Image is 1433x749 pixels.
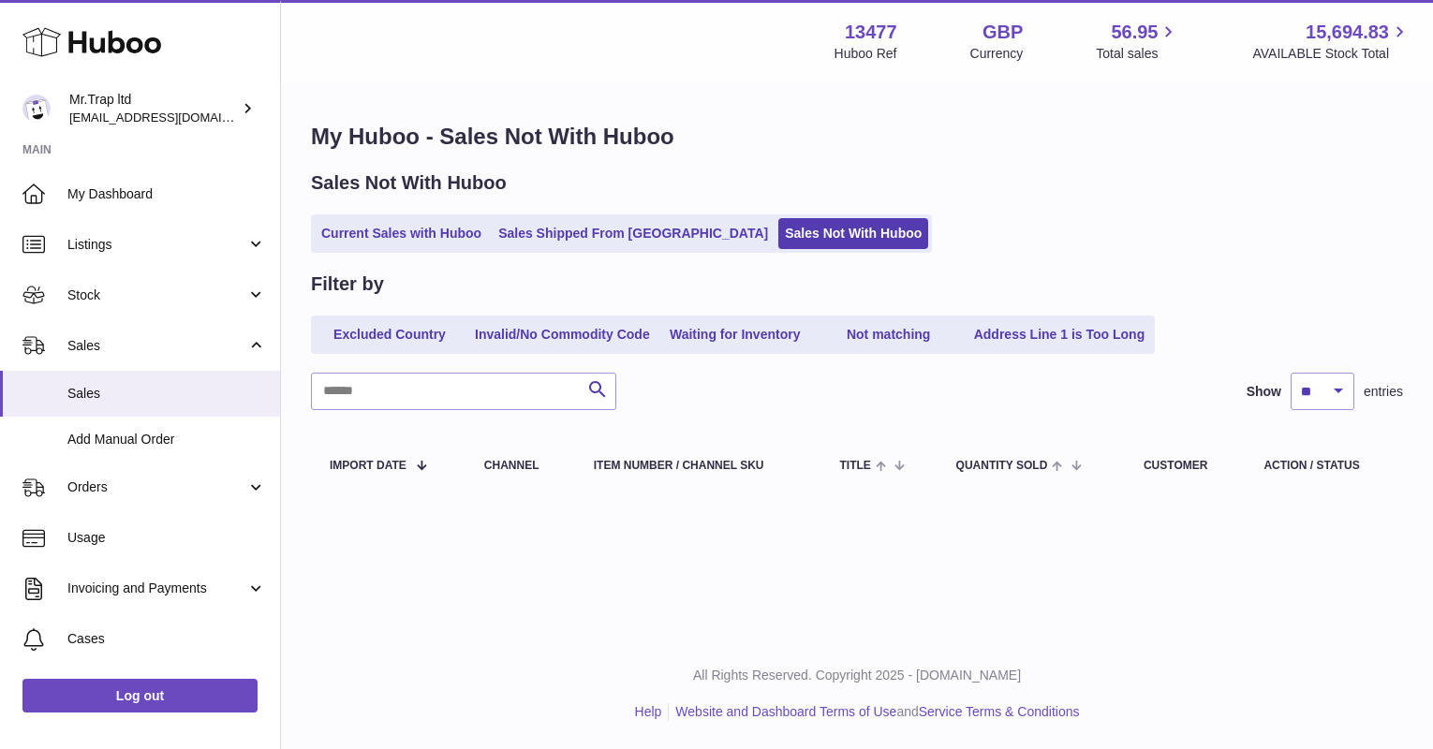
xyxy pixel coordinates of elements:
[1263,460,1384,472] div: Action / Status
[67,385,266,403] span: Sales
[67,580,246,597] span: Invoicing and Payments
[669,703,1079,721] li: and
[67,185,266,203] span: My Dashboard
[840,460,871,472] span: Title
[956,460,1048,472] span: Quantity Sold
[22,95,51,123] img: office@grabacz.eu
[67,337,246,355] span: Sales
[69,110,275,125] span: [EMAIL_ADDRESS][DOMAIN_NAME]
[67,478,246,496] span: Orders
[67,630,266,648] span: Cases
[468,319,657,350] a: Invalid/No Commodity Code
[67,529,266,547] span: Usage
[968,319,1152,350] a: Address Line 1 is Too Long
[814,319,964,350] a: Not matching
[1252,20,1411,63] a: 15,694.83 AVAILABLE Stock Total
[1364,383,1403,401] span: entries
[660,319,810,350] a: Waiting for Inventory
[1144,460,1227,472] div: Customer
[594,460,803,472] div: Item Number / Channel SKU
[67,286,246,304] span: Stock
[835,45,897,63] div: Huboo Ref
[919,704,1080,719] a: Service Terms & Conditions
[69,91,238,126] div: Mr.Trap ltd
[1306,20,1389,45] span: 15,694.83
[635,704,662,719] a: Help
[67,431,266,448] span: Add Manual Order
[675,704,896,719] a: Website and Dashboard Terms of Use
[315,319,465,350] a: Excluded Country
[311,170,507,196] h2: Sales Not With Huboo
[1247,383,1281,401] label: Show
[67,236,246,254] span: Listings
[1252,45,1411,63] span: AVAILABLE Stock Total
[778,218,928,249] a: Sales Not With Huboo
[22,679,258,712] a: Log out
[1096,20,1179,63] a: 56.95 Total sales
[330,460,406,472] span: Import date
[845,20,897,45] strong: 13477
[296,667,1418,684] p: All Rights Reserved. Copyright 2025 - [DOMAIN_NAME]
[315,218,488,249] a: Current Sales with Huboo
[1096,45,1179,63] span: Total sales
[311,122,1403,152] h1: My Huboo - Sales Not With Huboo
[982,20,1023,45] strong: GBP
[1111,20,1158,45] span: 56.95
[970,45,1024,63] div: Currency
[311,272,384,297] h2: Filter by
[492,218,775,249] a: Sales Shipped From [GEOGRAPHIC_DATA]
[484,460,556,472] div: Channel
